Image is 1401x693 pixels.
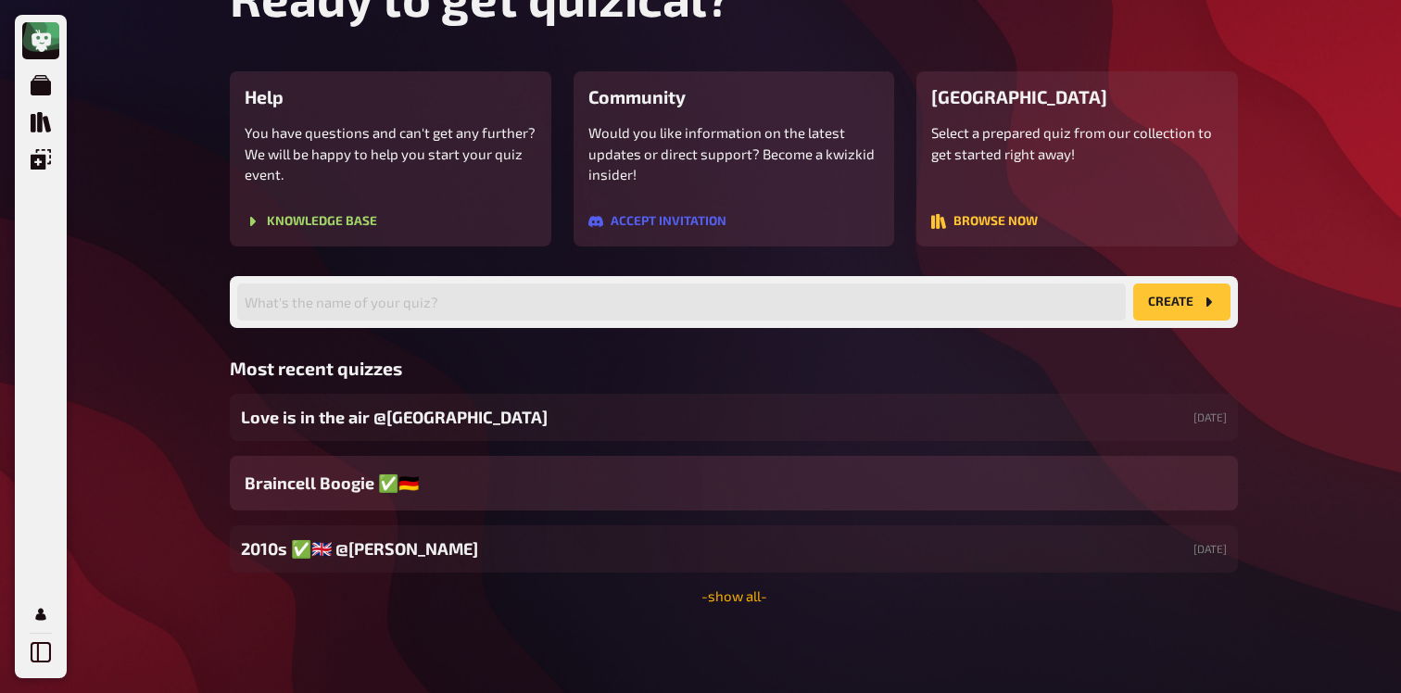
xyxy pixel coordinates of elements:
a: Profile [22,596,59,633]
button: Knowledge Base [245,214,377,229]
p: You have questions and can't get any further? We will be happy to help you start your quiz event. [245,122,536,185]
p: Select a prepared quiz from our collection to get started right away! [931,122,1223,164]
span: Love is in the air @[GEOGRAPHIC_DATA]​ [241,405,548,430]
p: Would you like information on the latest updates or direct support? Become a kwizkid insider! [588,122,880,185]
a: Browse now [931,215,1038,232]
small: [DATE] [1193,541,1227,557]
button: Accept invitation [588,214,726,229]
a: -show all- [701,587,767,604]
a: 2010s ​✅​🇬🇧​ @[PERSON_NAME][DATE] [230,525,1238,573]
h3: Help [245,86,536,107]
a: Braincell Boogie ✅​🇩🇪 [230,456,1238,510]
button: create [1133,283,1231,321]
input: What's the name of your quiz? [237,283,1126,321]
a: Knowledge Base [245,215,377,232]
span: Braincell Boogie ✅​🇩🇪 [245,471,419,496]
a: Accept invitation [588,215,726,232]
a: My Quizzes [22,67,59,104]
small: [DATE] [1193,409,1227,425]
span: 2010s ​✅​🇬🇧​ @[PERSON_NAME] [241,536,478,561]
h3: Most recent quizzes [230,358,1238,379]
a: Love is in the air @[GEOGRAPHIC_DATA]​[DATE] [230,394,1238,441]
a: Quiz Library [22,104,59,141]
h3: [GEOGRAPHIC_DATA] [931,86,1223,107]
a: Overlays [22,141,59,178]
h3: Community [588,86,880,107]
button: Browse now [931,214,1038,229]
